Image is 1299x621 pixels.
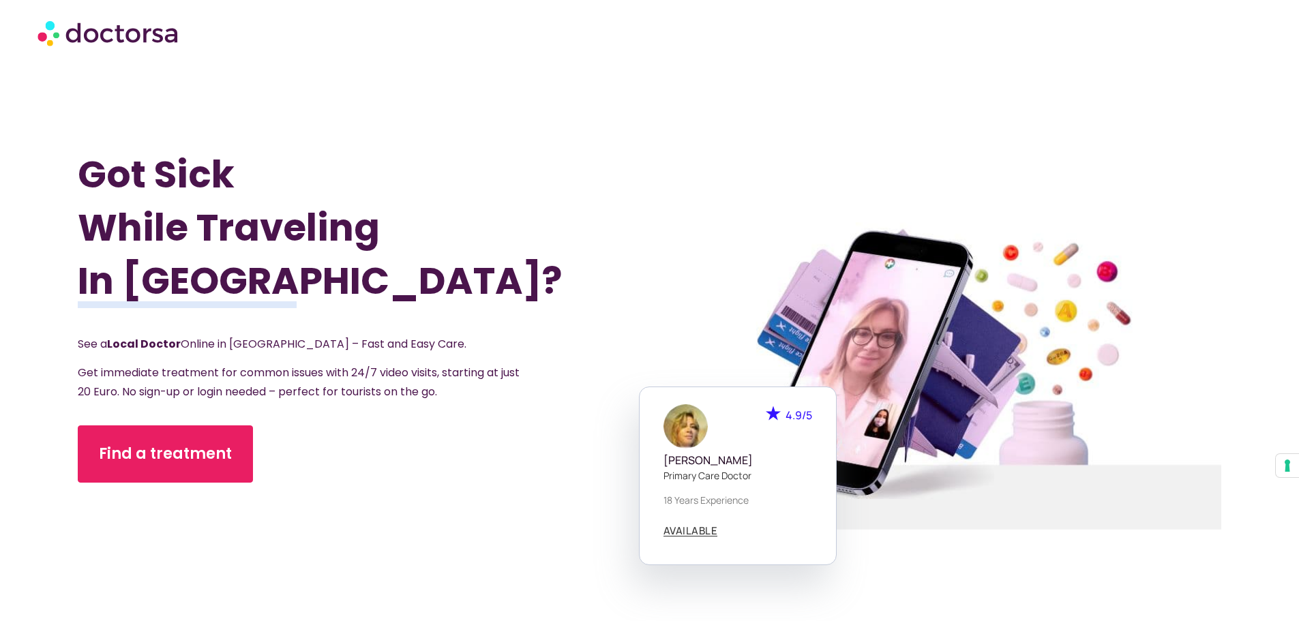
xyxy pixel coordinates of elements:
[663,468,812,483] p: Primary care doctor
[663,526,718,536] a: AVAILABLE
[1276,454,1299,477] button: Your consent preferences for tracking technologies
[663,526,718,536] span: AVAILABLE
[107,336,181,352] strong: Local Doctor
[786,408,812,423] span: 4.9/5
[663,454,812,467] h5: [PERSON_NAME]
[78,365,520,399] span: Get immediate treatment for common issues with 24/7 video visits, starting at just 20 Euro. No si...
[99,443,232,465] span: Find a treatment
[663,493,812,507] p: 18 years experience
[78,148,563,307] h1: Got Sick While Traveling In [GEOGRAPHIC_DATA]?
[78,336,466,352] span: See a Online in [GEOGRAPHIC_DATA] – Fast and Easy Care.
[78,425,253,483] a: Find a treatment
